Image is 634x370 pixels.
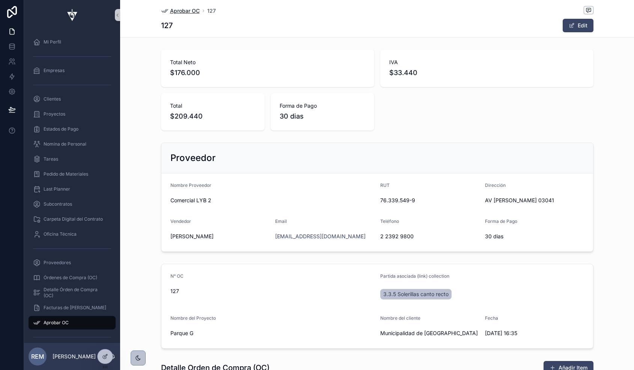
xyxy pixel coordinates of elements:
span: 3.3.5 Solerillas canto recto [383,290,449,298]
a: Tareas [29,152,116,166]
span: Parque G [170,329,374,337]
span: Dirección [485,182,506,188]
a: Nomina de Personal [29,137,116,151]
a: Carpeta Digital del Contrato [29,212,116,226]
span: Oficina Técnica [44,231,77,237]
span: N° OC [170,273,184,279]
span: Carpeta Digital del Contrato [44,216,103,222]
span: 30 dias [280,111,365,122]
span: Subcontratos [44,201,72,207]
span: AV [PERSON_NAME] 03041 [485,197,584,204]
a: Empresas [29,64,116,77]
span: $33.440 [389,68,584,78]
span: Clientes [44,96,61,102]
div: scrollable content [24,30,120,343]
span: Forma de Pago [485,218,517,224]
span: 127 [170,287,374,295]
span: 76.339.549-9 [380,197,479,204]
span: Órdenes de Compra (OC) [44,275,97,281]
span: Mi Perfil [44,39,61,45]
span: $176.000 [170,68,365,78]
a: Clientes [29,92,116,106]
span: [DATE] 16:35 [485,329,584,337]
span: 30 dias [485,233,584,240]
span: RUT [380,182,390,188]
a: Detalle Órden de Compra (OC) [29,286,116,299]
a: Last Planner [29,182,116,196]
a: Aprobar OC [161,7,200,15]
span: Proveedores [44,260,71,266]
a: Estados de Pago [29,122,116,136]
span: Total [170,102,256,110]
a: 3.3.5 Solerillas canto recto [380,289,452,299]
span: REM [31,352,44,361]
span: Empresas [44,68,65,74]
a: Mi Perfil [29,35,116,49]
img: App logo [63,9,81,21]
h2: Proveedor [170,152,215,164]
span: Detalle Órden de Compra (OC) [44,287,108,299]
a: Facturas de [PERSON_NAME] [29,301,116,314]
span: Total Neto [170,59,365,66]
span: Aprobar OC [44,320,69,326]
span: [PERSON_NAME] [170,233,270,240]
span: Nomina de Personal [44,141,86,147]
span: Last Planner [44,186,70,192]
span: Partida asociada (link) collection [380,273,449,279]
a: [EMAIL_ADDRESS][DOMAIN_NAME] [275,233,366,240]
span: Nombre del cliente [380,315,420,321]
span: $209.440 [170,111,256,122]
span: Comercial LYB 2 [170,197,374,204]
h1: 127 [161,20,173,31]
span: Nombre Proveedor [170,182,211,188]
a: Proyectos [29,107,116,121]
span: Email [275,218,287,224]
a: Pedido de Materiales [29,167,116,181]
p: [PERSON_NAME] [53,353,96,360]
span: Teléfono [380,218,399,224]
a: Oficina Técnica [29,227,116,241]
span: IVA [389,59,584,66]
span: 2 2392 9800 [380,233,479,240]
span: Nombre del Proyecto [170,315,216,321]
span: Estados de Pago [44,126,78,132]
span: Municipalidad de [GEOGRAPHIC_DATA] [380,329,479,337]
span: Pedido de Materiales [44,171,88,177]
a: 127 [207,7,216,15]
a: Subcontratos [29,197,116,211]
button: Edit [563,19,593,32]
span: Tareas [44,156,58,162]
span: Aprobar OC [170,7,200,15]
span: Forma de Pago [280,102,365,110]
a: Proveedores [29,256,116,269]
span: Fecha [485,315,498,321]
span: Vendedor [170,218,191,224]
a: Órdenes de Compra (OC) [29,271,116,284]
a: Aprobar OC [29,316,116,329]
span: Proyectos [44,111,65,117]
span: Facturas de [PERSON_NAME] [44,305,106,311]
